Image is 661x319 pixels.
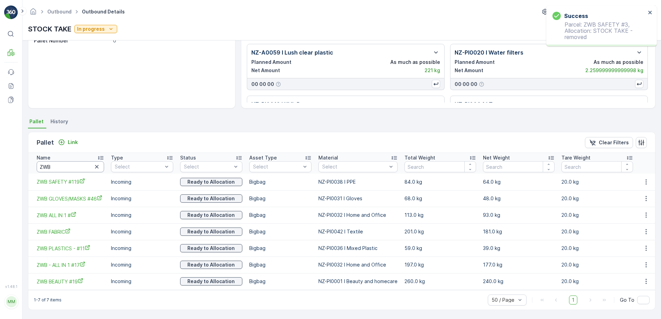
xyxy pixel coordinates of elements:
td: 181.0 kg [480,223,558,240]
td: NZ-PI0032 I Home and Office [315,207,401,223]
td: 177.0 kg [480,257,558,273]
button: Ready to Allocation [180,277,242,286]
td: NZ-PI0001 I Beauty and homecare [315,273,401,290]
td: 113.0 kg [401,207,480,223]
p: Ready to Allocation [187,195,235,202]
p: Net Amount [251,67,280,74]
p: Status [180,154,196,161]
span: History [50,118,68,125]
p: Clear Filters [599,139,629,146]
p: Ready to Allocation [187,212,235,219]
td: Incoming [108,190,177,207]
div: Help Tooltip Icon [479,81,484,87]
td: 93.0 kg [480,207,558,223]
div: Help Tooltip Icon [276,81,281,87]
p: Net Weight [483,154,510,161]
a: ZWB ALL IN 1 # [37,212,104,219]
p: In progress [77,26,105,32]
p: Select [253,163,301,170]
p: 1-7 of 7 items [34,297,62,303]
a: ZWB FABRIC [37,228,104,235]
a: ZWB SAFETY #119 [37,178,104,185]
td: 201.0 kg [401,223,480,240]
td: Incoming [108,273,177,290]
td: Bigbag [246,273,315,290]
td: Incoming [108,207,177,223]
span: Pallet [29,118,44,125]
p: NZ-PI0020 I Water filters [455,48,523,57]
button: In progress [74,25,117,33]
td: Bigbag [246,240,315,257]
td: 20.0 kg [558,174,636,190]
a: Homepage [29,10,37,16]
td: Bigbag [246,190,315,207]
td: NZ-PI0042 I Textile [315,223,401,240]
img: logo [4,6,18,19]
td: NZ-PI0032 I Home and Office [315,257,401,273]
td: Incoming [108,223,177,240]
p: Link [68,139,78,146]
p: Ready to Allocation [187,228,235,235]
a: ZWB - ALL IN 1 #17 [37,261,104,269]
td: 20.0 kg [558,223,636,240]
button: close [648,10,653,16]
a: Outbound [47,9,72,14]
td: 39.0 kg [480,240,558,257]
td: 48.0 kg [480,190,558,207]
span: ZWB BEAUTY #19 [37,278,104,285]
p: Ready to Allocation [187,261,235,268]
input: Search [37,161,104,172]
p: Pallet [37,138,54,147]
button: Ready to Allocation [180,178,242,186]
a: ZWB PLASTICS - #11 [37,245,104,252]
td: Bigbag [246,223,315,240]
p: NZ-PI0012 I KHL Beautycare [251,100,329,108]
input: Search [404,161,476,172]
span: Go To [620,297,634,303]
p: Select [115,163,162,170]
td: 20.0 kg [558,207,636,223]
span: v 1.48.1 [4,284,18,289]
input: Search [561,161,633,172]
button: Ready to Allocation [180,211,242,219]
p: Net Amount [455,67,483,74]
p: Ready to Allocation [187,245,235,252]
td: NZ-PI0038 I PPE [315,174,401,190]
p: Planned Amount [455,59,495,66]
p: Parcel: ZWB SAFETY #3, Allocation: STOCK TAKE - removed [552,21,646,40]
h3: Success [564,12,588,20]
button: Ready to Allocation [180,194,242,203]
p: 2.259999999999998 kg [585,67,643,74]
p: 00 00 00 [251,81,274,88]
td: 197.0 kg [401,257,480,273]
td: NZ-PI0036 I Mixed Plastic [315,240,401,257]
td: Bigbag [246,207,315,223]
p: Material [318,154,338,161]
span: 1 [569,296,577,304]
p: 00 00 00 [455,81,477,88]
p: Select [184,163,232,170]
td: 20.0 kg [558,190,636,207]
p: STOCK TAKE [28,24,72,34]
input: Search [483,161,555,172]
p: Select [322,163,387,170]
p: Tare Weight [561,154,590,161]
td: Bigbag [246,174,315,190]
td: Incoming [108,240,177,257]
button: Link [55,138,81,146]
a: ZWB GLOVES/MASKS #46 [37,195,104,202]
td: Bigbag [246,257,315,273]
td: 260.0 kg [401,273,480,290]
td: 68.0 kg [401,190,480,207]
td: 20.0 kg [558,240,636,257]
p: Name [37,154,50,161]
button: Clear Filters [585,137,633,148]
p: As much as possible [594,59,643,66]
button: MM [4,290,18,313]
td: Incoming [108,257,177,273]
